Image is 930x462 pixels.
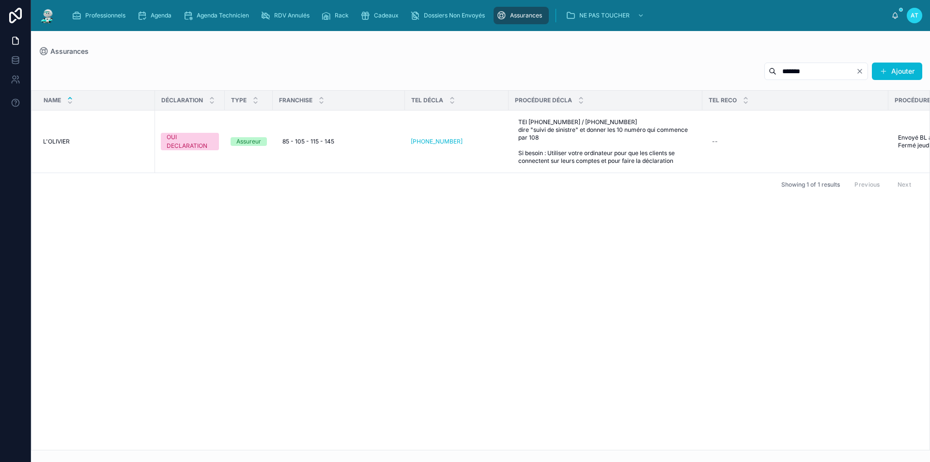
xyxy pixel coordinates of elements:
[872,63,922,80] button: Ajouter
[180,7,256,24] a: Agenda Technicien
[279,96,312,104] span: FRANCHISE
[279,134,399,149] a: 85 - 105 - 115 - 145
[374,12,399,19] span: Cadeaux
[43,138,149,145] a: L'OLIVIER
[411,138,503,145] a: [PHONE_NUMBER]
[44,96,61,104] span: Name
[64,5,891,26] div: scrollable content
[781,181,840,189] span: Showing 1 of 1 results
[357,7,405,24] a: Cadeaux
[85,12,125,19] span: Professionnels
[712,138,718,145] div: --
[518,118,693,165] span: TEl [PHONE_NUMBER] / [PHONE_NUMBER] dire "suivi de sinistre" et donner les 10 numéro qui commence...
[39,47,89,56] a: Assurances
[236,137,261,146] div: Assureur
[151,12,171,19] span: Agenda
[318,7,356,24] a: Rack
[282,138,334,145] span: 85 - 105 - 115 - 145
[50,47,89,56] span: Assurances
[39,8,56,23] img: App logo
[231,137,267,146] a: Assureur
[563,7,649,24] a: NE PAS TOUCHER
[167,133,213,150] div: OUI DECLARATION
[231,96,247,104] span: TYPE
[161,96,203,104] span: DÉCLARATION
[514,114,697,169] a: TEl [PHONE_NUMBER] / [PHONE_NUMBER] dire "suivi de sinistre" et donner les 10 numéro qui commence...
[411,138,463,145] a: [PHONE_NUMBER]
[494,7,549,24] a: Assurances
[335,12,349,19] span: Rack
[161,133,219,150] a: OUI DECLARATION
[424,12,485,19] span: Dossiers Non Envoyés
[197,12,249,19] span: Agenda Technicien
[856,67,868,75] button: Clear
[510,12,542,19] span: Assurances
[258,7,316,24] a: RDV Annulés
[708,134,883,149] a: --
[274,12,310,19] span: RDV Annulés
[911,12,918,19] span: AT
[579,12,630,19] span: NE PAS TOUCHER
[69,7,132,24] a: Professionnels
[411,96,443,104] span: TEL DÉCLA
[515,96,572,104] span: PROCÉDURE DÉCLA
[407,7,492,24] a: Dossiers Non Envoyés
[134,7,178,24] a: Agenda
[709,96,737,104] span: TEL RECO
[43,138,70,145] span: L'OLIVIER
